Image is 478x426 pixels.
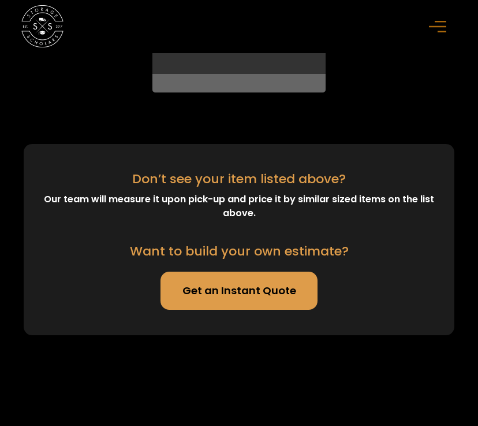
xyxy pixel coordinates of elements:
[130,242,349,261] div: Want to build your own estimate?
[132,169,346,188] div: Don’t see your item listed above?
[160,272,318,310] a: Get an Instant Quote
[21,5,64,48] img: Storage Scholars main logo
[423,10,457,44] div: menu
[41,192,437,220] div: Our team will measure it upon pick-up and price it by similar sized items on the list above.
[21,5,64,48] a: home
